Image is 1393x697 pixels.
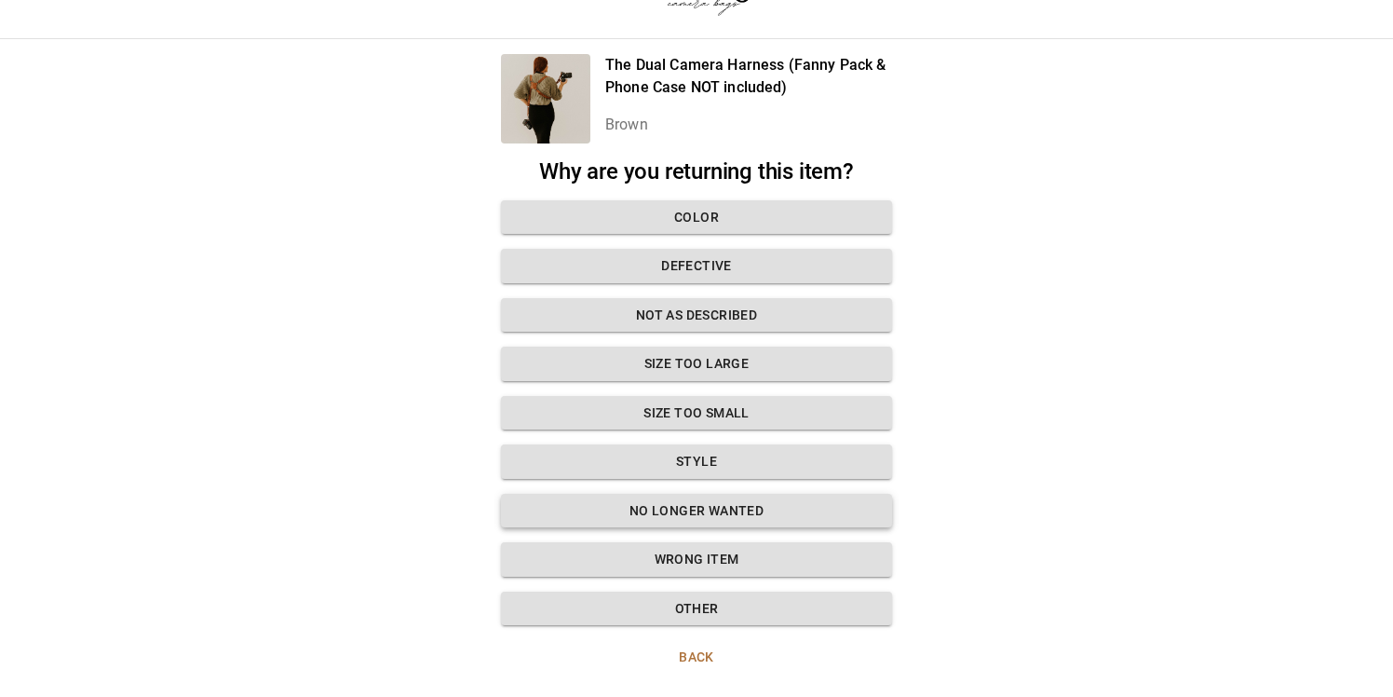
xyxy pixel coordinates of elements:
[501,396,892,430] button: Size too small
[501,298,892,333] button: Not as described
[501,542,892,577] button: Wrong Item
[605,114,892,136] p: Brown
[501,347,892,381] button: Size too large
[501,158,892,185] h2: Why are you returning this item?
[501,640,892,675] button: Back
[501,444,892,479] button: Style
[501,249,892,283] button: Defective
[501,494,892,528] button: No longer wanted
[501,200,892,235] button: Color
[501,592,892,626] button: Other
[605,54,892,99] p: The Dual Camera Harness (Fanny Pack & Phone Case NOT included)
